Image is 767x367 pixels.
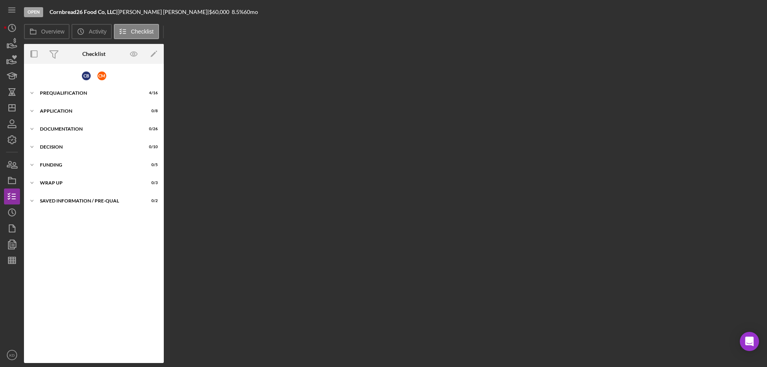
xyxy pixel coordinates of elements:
[89,28,106,35] label: Activity
[50,9,117,15] div: |
[40,181,138,185] div: Wrap up
[143,127,158,131] div: 0 / 26
[24,24,70,39] button: Overview
[143,91,158,95] div: 4 / 16
[143,163,158,167] div: 0 / 5
[143,145,158,149] div: 0 / 10
[232,9,244,15] div: 8.5 %
[9,353,14,357] text: KD
[143,198,158,203] div: 0 / 2
[24,7,43,17] div: Open
[4,347,20,363] button: KD
[244,9,258,15] div: 60 mo
[40,127,138,131] div: Documentation
[40,109,138,113] div: Application
[82,51,105,57] div: Checklist
[97,71,106,80] div: C M
[40,145,138,149] div: Decision
[40,198,138,203] div: Saved Information / Pre-Qual
[143,109,158,113] div: 0 / 8
[72,24,111,39] button: Activity
[82,71,91,80] div: C B
[131,28,154,35] label: Checklist
[50,8,116,15] b: Cornbread26 Food Co, LLC
[143,181,158,185] div: 0 / 3
[40,163,138,167] div: Funding
[209,8,229,15] span: $60,000
[114,24,159,39] button: Checklist
[740,332,759,351] div: Open Intercom Messenger
[40,91,138,95] div: Prequalification
[117,9,209,15] div: [PERSON_NAME] [PERSON_NAME] |
[41,28,64,35] label: Overview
